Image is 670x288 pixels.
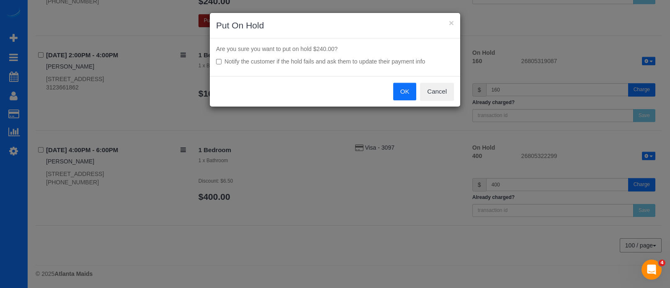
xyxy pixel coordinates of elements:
span: Are you sure you want to put on hold $240.00? [216,46,338,52]
sui-modal: Put On Hold [210,13,460,107]
h3: Put On Hold [216,19,454,32]
button: OK [393,83,417,100]
input: Notify the customer if the hold fails and ask them to update their payment info [216,59,222,64]
button: Cancel [420,83,454,100]
label: Notify the customer if the hold fails and ask them to update their payment info [216,57,454,66]
iframe: Intercom live chat [642,260,662,280]
span: 4 [659,260,665,266]
button: × [449,18,454,27]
